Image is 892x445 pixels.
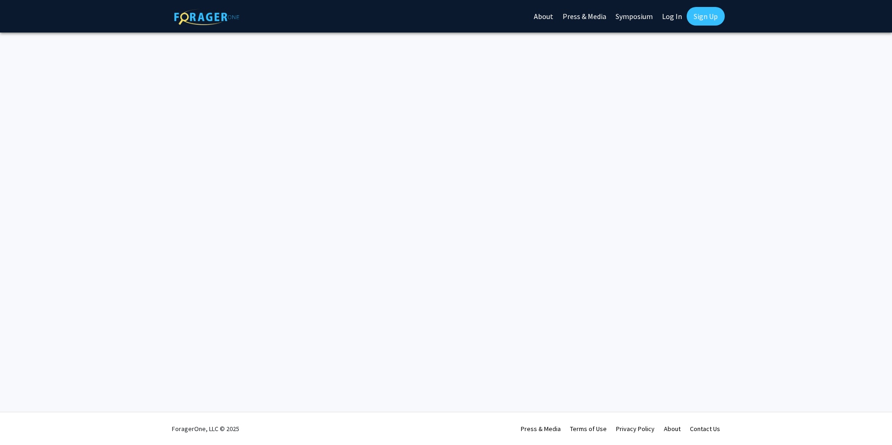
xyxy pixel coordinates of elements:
[570,425,607,433] a: Terms of Use
[687,7,725,26] a: Sign Up
[174,9,239,25] img: ForagerOne Logo
[664,425,681,433] a: About
[521,425,561,433] a: Press & Media
[172,412,239,445] div: ForagerOne, LLC © 2025
[616,425,655,433] a: Privacy Policy
[690,425,720,433] a: Contact Us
